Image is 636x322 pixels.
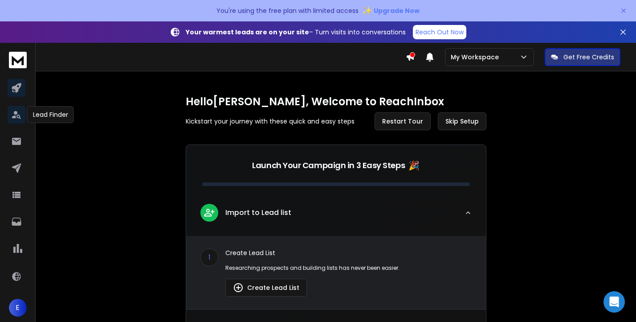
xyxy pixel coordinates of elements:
button: E [9,299,27,317]
img: logo [9,52,27,68]
p: Create Lead List [225,248,472,257]
p: Kickstart your journey with these quick and easy steps [186,117,355,126]
p: Get Free Credits [563,53,614,62]
button: Skip Setup [438,112,486,130]
button: Create Lead List [225,279,307,297]
span: 🎉 [408,159,420,172]
button: ✨Upgrade Now [362,2,420,20]
div: Lead Finder [27,106,74,123]
button: Get Free Credits [545,48,620,66]
div: 1 [200,248,218,266]
img: lead [233,282,244,293]
img: lead [204,207,215,218]
button: leadImport to Lead list [186,197,486,236]
p: Researching prospects and building lists has never been easier. [225,264,472,272]
button: Restart Tour [375,112,431,130]
p: Launch Your Campaign in 3 Easy Steps [252,159,405,172]
p: You're using the free plan with limited access [216,6,359,15]
div: Open Intercom Messenger [603,291,625,313]
p: Reach Out Now [416,28,464,37]
span: Upgrade Now [374,6,420,15]
a: Reach Out Now [413,25,466,39]
span: Skip Setup [445,117,479,126]
span: ✨ [362,4,372,17]
p: My Workspace [451,53,502,62]
h1: Hello [PERSON_NAME] , Welcome to ReachInbox [186,95,486,109]
strong: Your warmest leads are on your site [186,28,309,37]
p: Import to Lead list [225,207,291,218]
p: – Turn visits into conversations [186,28,406,37]
div: leadImport to Lead list [186,236,486,309]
